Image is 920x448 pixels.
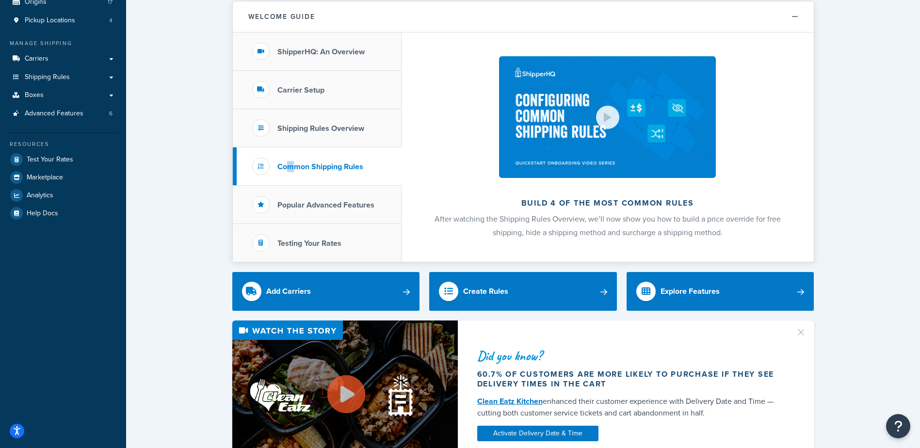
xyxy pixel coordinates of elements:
li: Pickup Locations [7,12,119,30]
a: Boxes [7,86,119,104]
a: Analytics [7,187,119,204]
span: Test Your Rates [27,156,73,164]
div: Explore Features [661,285,720,298]
span: 4 [109,16,113,25]
div: Did you know? [477,349,784,363]
div: 60.7% of customers are more likely to purchase if they see delivery times in the cart [477,369,784,389]
div: Create Rules [463,285,508,298]
div: Resources [7,140,119,148]
span: 6 [109,110,113,118]
span: Analytics [27,192,53,200]
span: Pickup Locations [25,16,75,25]
a: Explore Features [627,272,814,311]
h3: Testing Your Rates [277,239,341,248]
a: Advanced Features6 [7,105,119,123]
a: Marketplace [7,169,119,186]
a: Carriers [7,50,119,68]
h2: Build 4 of the most common rules [427,199,788,208]
div: enhanced their customer experience with Delivery Date and Time — cutting both customer service ti... [477,396,784,419]
a: Help Docs [7,205,119,222]
button: Open Resource Center [886,414,910,438]
a: Shipping Rules [7,68,119,86]
a: Add Carriers [232,272,420,311]
h3: Popular Advanced Features [277,201,374,209]
h3: Carrier Setup [277,86,324,95]
button: Welcome Guide [233,1,814,32]
span: Shipping Rules [25,73,70,81]
a: Pickup Locations4 [7,12,119,30]
a: Create Rules [429,272,617,311]
img: Build 4 of the most common rules [499,56,715,178]
h3: Common Shipping Rules [277,162,363,171]
div: Add Carriers [266,285,311,298]
li: Advanced Features [7,105,119,123]
a: Clean Eatz Kitchen [477,396,543,407]
span: Advanced Features [25,110,83,118]
span: After watching the Shipping Rules Overview, we’ll now show you how to build a price override for ... [435,213,781,238]
span: Help Docs [27,209,58,218]
h3: ShipperHQ: An Overview [277,48,365,56]
h2: Welcome Guide [248,13,315,20]
div: Manage Shipping [7,39,119,48]
span: Boxes [25,91,44,99]
a: Activate Delivery Date & Time [477,426,598,441]
span: Carriers [25,55,48,63]
span: Marketplace [27,174,63,182]
a: Test Your Rates [7,151,119,168]
h3: Shipping Rules Overview [277,124,364,133]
